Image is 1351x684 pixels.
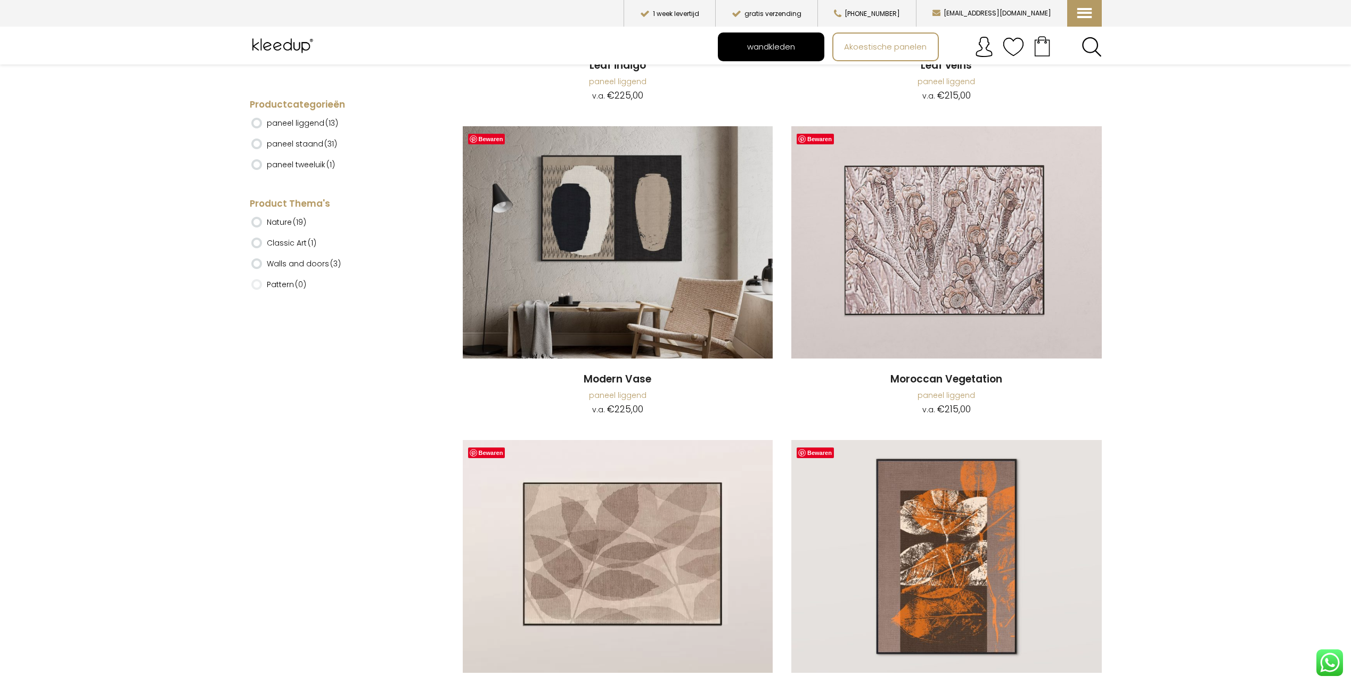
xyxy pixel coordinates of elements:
[607,403,615,416] span: €
[937,403,945,416] span: €
[592,91,605,101] span: v.a.
[326,159,335,170] span: (1)
[250,198,420,210] h4: Product Thema's
[922,404,935,415] span: v.a.
[973,36,995,58] img: account.svg
[937,89,971,102] bdi: 215,00
[592,404,605,415] span: v.a.
[325,118,338,128] span: (13)
[463,440,773,673] img: Naturel Leaves
[607,403,643,416] bdi: 225,00
[718,32,1110,61] nav: Main menu
[463,372,773,387] a: Modern Vase
[791,126,1102,359] img: Moroccan Vegetation
[719,34,823,60] a: wandkleden
[267,234,316,252] label: Classic Art
[797,447,834,458] a: Bewaren
[267,275,306,294] label: Pattern
[1003,36,1024,58] img: verlanglijstje.svg
[267,156,335,174] label: paneel tweeluik
[741,37,801,57] span: wandkleden
[791,372,1102,387] a: Moroccan Vegetation
[589,76,646,87] a: paneel liggend
[1082,37,1102,57] a: Search
[267,255,341,273] label: Walls and doors
[267,114,338,132] label: paneel liggend
[324,139,337,149] span: (31)
[607,89,643,102] bdi: 225,00
[791,440,1102,673] img: Orange And Leaf
[267,135,337,153] label: paneel staand
[468,134,505,144] a: Bewaren
[918,390,975,401] a: paneel liggend
[922,91,935,101] span: v.a.
[308,238,316,248] span: (1)
[250,99,420,111] h4: Productcategorieën
[293,217,306,227] span: (19)
[918,76,975,87] a: paneel liggend
[250,32,318,59] img: Kleedup
[267,213,306,231] label: Nature
[937,403,971,416] bdi: 215,00
[937,89,945,102] span: €
[797,134,834,144] a: Bewaren
[589,390,646,401] a: paneel liggend
[468,447,505,458] a: Bewaren
[791,126,1102,361] a: Moroccan Vegetation
[463,126,773,359] img: Modern Vase
[295,279,306,290] span: (0)
[463,59,773,73] a: Leaf indigo
[1024,32,1060,59] a: Your cart
[833,34,938,60] a: Akoestische panelen
[791,59,1102,73] a: Leaf veins
[330,258,341,269] span: (3)
[607,89,615,102] span: €
[838,37,932,57] span: Akoestische panelen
